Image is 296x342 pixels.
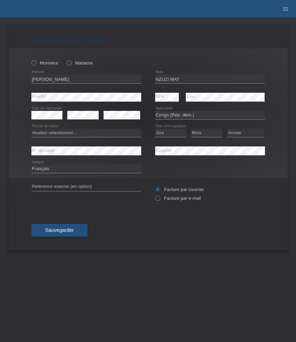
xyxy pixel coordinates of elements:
[67,60,71,65] input: Madame
[67,60,93,66] label: Madame
[31,224,88,237] button: Sauvegarder
[279,7,293,11] a: menu
[31,60,59,66] label: Monsieur
[31,36,265,45] h1: Enregistrer le client
[155,196,201,201] label: Facture par e-mail
[155,187,160,196] input: Facture par courrier
[31,60,36,65] input: Monsieur
[282,6,289,13] i: menu
[155,187,204,192] label: Facture par courrier
[155,196,160,204] input: Facture par e-mail
[45,227,74,233] span: Sauvegarder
